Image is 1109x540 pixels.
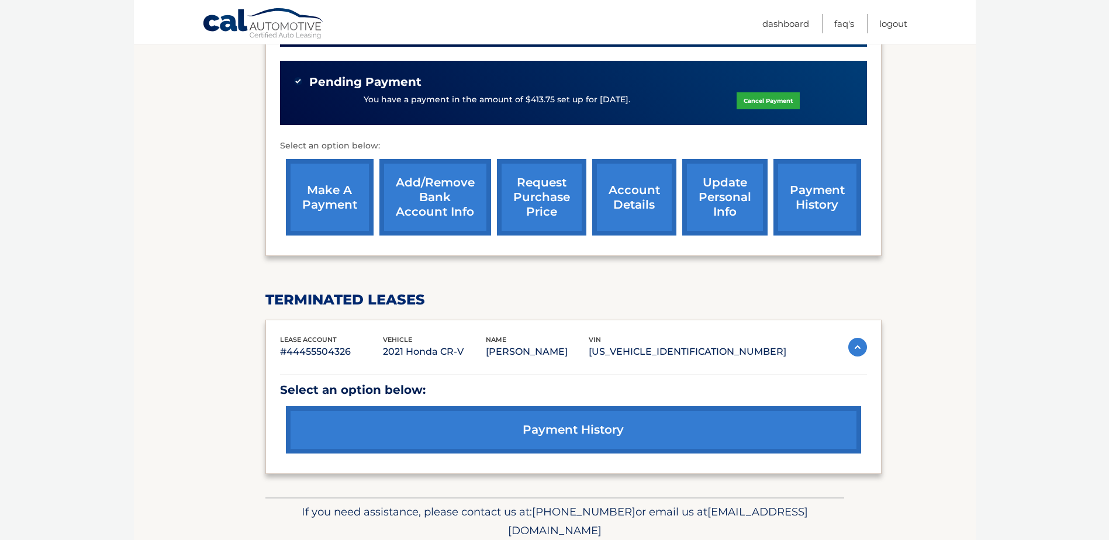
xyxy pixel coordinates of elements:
p: Select an option below: [280,139,867,153]
p: #44455504326 [280,344,383,360]
a: request purchase price [497,159,586,236]
p: If you need assistance, please contact us at: or email us at [273,503,837,540]
a: Add/Remove bank account info [379,159,491,236]
img: check-green.svg [294,77,302,85]
span: Pending Payment [309,75,422,89]
a: payment history [286,406,861,454]
p: [US_VEHICLE_IDENTIFICATION_NUMBER] [589,344,786,360]
span: [EMAIL_ADDRESS][DOMAIN_NAME] [508,505,808,537]
a: Logout [879,14,907,33]
a: update personal info [682,159,768,236]
p: Select an option below: [280,380,867,400]
span: vehicle [383,335,412,344]
span: vin [589,335,601,344]
h2: terminated leases [265,291,882,309]
p: 2021 Honda CR-V [383,344,486,360]
a: Dashboard [762,14,809,33]
a: payment history [773,159,861,236]
a: Cal Automotive [202,8,325,41]
a: Cancel Payment [737,92,800,109]
a: make a payment [286,159,374,236]
p: [PERSON_NAME] [486,344,589,360]
span: [PHONE_NUMBER] [532,505,635,518]
span: name [486,335,506,344]
p: You have a payment in the amount of $413.75 set up for [DATE]. [364,94,630,106]
span: lease account [280,335,337,344]
a: account details [592,159,676,236]
a: FAQ's [834,14,854,33]
img: accordion-active.svg [848,338,867,356]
